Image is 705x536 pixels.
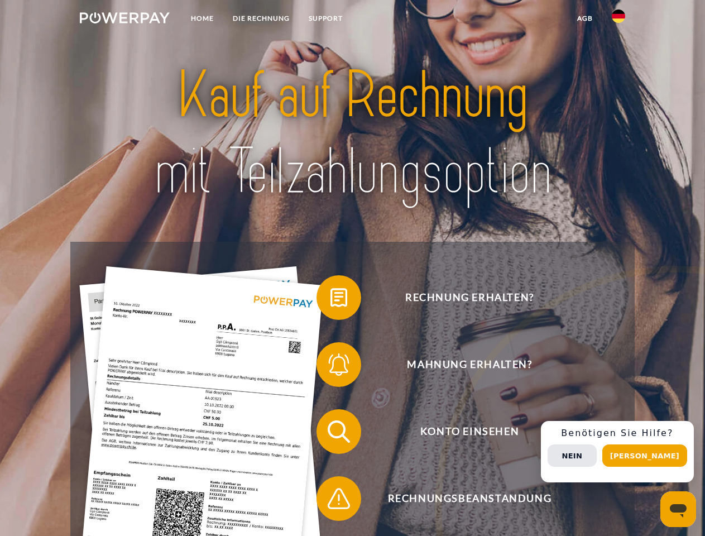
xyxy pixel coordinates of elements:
span: Rechnung erhalten? [333,275,606,320]
button: Konto einsehen [316,409,607,454]
a: SUPPORT [299,8,352,28]
a: agb [568,8,602,28]
img: qb_warning.svg [325,485,353,513]
iframe: Schaltfläche zum Öffnen des Messaging-Fensters [660,491,696,527]
a: Home [181,8,223,28]
button: Mahnung erhalten? [316,342,607,387]
span: Rechnungsbeanstandung [333,476,606,521]
button: Rechnung erhalten? [316,275,607,320]
img: qb_bell.svg [325,351,353,379]
img: logo-powerpay-white.svg [80,12,170,23]
button: [PERSON_NAME] [602,444,687,467]
button: Nein [548,444,597,467]
img: qb_bill.svg [325,284,353,312]
img: title-powerpay_de.svg [107,54,598,214]
button: Rechnungsbeanstandung [316,476,607,521]
div: Schnellhilfe [541,421,694,482]
img: de [612,9,625,23]
a: DIE RECHNUNG [223,8,299,28]
span: Mahnung erhalten? [333,342,606,387]
img: qb_search.svg [325,418,353,446]
h3: Benötigen Sie Hilfe? [548,428,687,439]
span: Konto einsehen [333,409,606,454]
